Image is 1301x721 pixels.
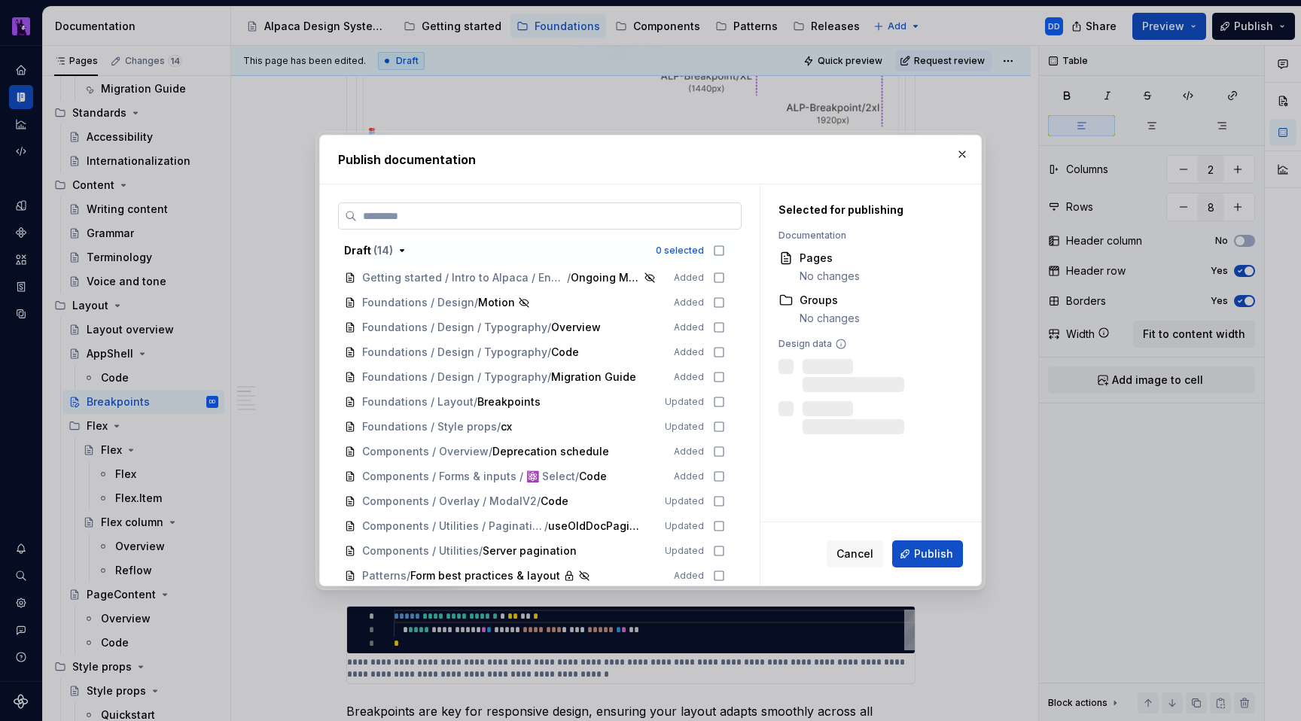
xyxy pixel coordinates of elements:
[362,519,544,534] span: Components / Utilities / Pagination hooks
[362,320,547,335] span: Foundations / Design / Typography
[665,396,704,408] span: Updated
[547,370,551,385] span: /
[410,568,560,583] span: Form best practices & layout
[800,251,860,266] div: Pages
[478,295,515,310] span: Motion
[362,419,497,434] span: Foundations / Style props
[800,293,860,308] div: Groups
[674,321,704,333] span: Added
[537,494,541,509] span: /
[344,243,393,258] div: Draft
[544,519,548,534] span: /
[362,345,547,360] span: Foundations / Design / Typography
[483,543,577,558] span: Server pagination
[362,444,489,459] span: Components / Overview
[674,446,704,458] span: Added
[541,494,571,509] span: Code
[665,421,704,433] span: Updated
[548,519,644,534] span: useOldDocPagination
[489,444,492,459] span: /
[362,370,547,385] span: Foundations / Design / Typography
[362,270,567,285] span: Getting started / Intro to Alpaca / Engineering / Migrations
[362,543,479,558] span: Components / Utilities
[501,419,531,434] span: cx
[674,371,704,383] span: Added
[674,297,704,309] span: Added
[474,394,477,409] span: /
[575,469,579,484] span: /
[656,245,704,257] div: 0 selected
[892,540,963,567] button: Publish
[373,244,393,257] span: ( 14 )
[827,540,883,567] button: Cancel
[362,394,474,409] span: Foundations / Layout
[665,495,704,507] span: Updated
[800,269,860,284] div: No changes
[778,202,946,218] div: Selected for publishing
[547,345,551,360] span: /
[477,394,541,409] span: Breakpoints
[914,546,953,561] span: Publish
[474,295,478,310] span: /
[492,444,609,459] span: Deprecation schedule
[674,470,704,482] span: Added
[362,568,407,583] span: Patterns
[665,520,704,532] span: Updated
[362,469,575,484] span: Components / Forms & inputs / ⚛️ Select
[567,270,571,285] span: /
[551,345,581,360] span: Code
[407,568,410,583] span: /
[551,320,601,335] span: Overview
[551,370,636,385] span: Migration Guide
[338,151,963,169] h2: Publish documentation
[579,469,609,484] span: Code
[674,272,704,284] span: Added
[778,230,946,242] div: Documentation
[674,346,704,358] span: Added
[665,545,704,557] span: Updated
[836,546,873,561] span: Cancel
[800,311,860,326] div: No changes
[338,239,731,263] button: Draft (14)0 selected
[479,543,483,558] span: /
[362,494,537,509] span: Components / Overlay / ModalV2
[571,270,641,285] span: Ongoing Migrations
[362,295,474,310] span: Foundations / Design
[547,320,551,335] span: /
[674,570,704,582] span: Added
[497,419,501,434] span: /
[778,338,946,350] div: Design data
